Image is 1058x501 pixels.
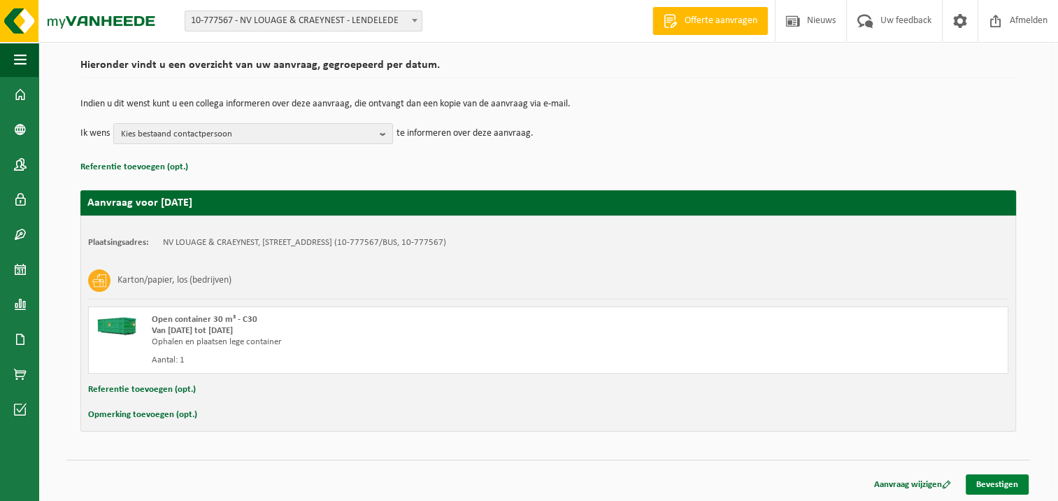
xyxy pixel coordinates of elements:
[152,355,604,366] div: Aantal: 1
[87,197,192,209] strong: Aanvraag voor [DATE]
[185,11,422,31] span: 10-777567 - NV LOUAGE & CRAEYNEST - LENDELEDE
[152,337,604,348] div: Ophalen en plaatsen lege container
[88,406,197,424] button: Opmerking toevoegen (opt.)
[113,123,393,144] button: Kies bestaand contactpersoon
[88,381,196,399] button: Referentie toevoegen (opt.)
[152,315,257,324] span: Open container 30 m³ - C30
[96,314,138,335] img: HK-XC-30-GN-00.png
[966,474,1029,495] a: Bevestigen
[121,124,374,145] span: Kies bestaand contactpersoon
[80,158,188,176] button: Referentie toevoegen (opt.)
[864,474,962,495] a: Aanvraag wijzigen
[80,123,110,144] p: Ik wens
[396,123,534,144] p: te informeren over deze aanvraag.
[117,269,231,292] h3: Karton/papier, los (bedrijven)
[80,59,1016,78] h2: Hieronder vindt u een overzicht van uw aanvraag, gegroepeerd per datum.
[88,238,149,247] strong: Plaatsingsadres:
[652,7,768,35] a: Offerte aanvragen
[152,326,233,335] strong: Van [DATE] tot [DATE]
[80,99,1016,109] p: Indien u dit wenst kunt u een collega informeren over deze aanvraag, die ontvangt dan een kopie v...
[163,237,446,248] td: NV LOUAGE & CRAEYNEST, [STREET_ADDRESS] (10-777567/BUS, 10-777567)
[185,10,422,31] span: 10-777567 - NV LOUAGE & CRAEYNEST - LENDELEDE
[681,14,761,28] span: Offerte aanvragen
